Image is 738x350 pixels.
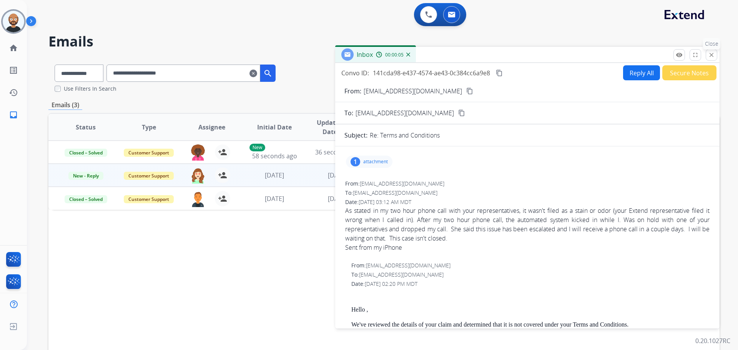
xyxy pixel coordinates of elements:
[360,180,444,187] span: [EMAIL_ADDRESS][DOMAIN_NAME]
[76,123,96,132] span: Status
[265,194,284,203] span: [DATE]
[365,280,417,287] span: [DATE] 02:20 PM MDT
[218,194,227,203] mat-icon: person_add
[373,69,490,77] span: 141cda98-e437-4574-ae43-0c384cc6a9e8
[676,51,683,58] mat-icon: remove_red_eye
[458,109,465,116] mat-icon: content_copy
[341,68,369,78] p: Convo ID:
[252,152,297,160] span: 58 seconds ago
[64,85,116,93] label: Use Filters In Search
[351,157,360,166] div: 1
[359,271,444,278] span: [EMAIL_ADDRESS][DOMAIN_NAME]
[356,108,454,118] span: [EMAIL_ADDRESS][DOMAIN_NAME]
[257,123,292,132] span: Initial Date
[9,88,18,97] mat-icon: history
[65,195,107,203] span: Closed – Solved
[359,198,411,206] span: [DATE] 03:12 AM MDT
[385,52,404,58] span: 00:00:05
[218,148,227,157] mat-icon: person_add
[9,43,18,53] mat-icon: home
[124,172,174,180] span: Customer Support
[190,168,206,184] img: agent-avatar
[344,86,361,96] p: From:
[351,306,710,313] p: Hello ,
[218,171,227,180] mat-icon: person_add
[328,171,347,179] span: [DATE]
[345,180,710,187] div: From:
[124,195,174,203] span: Customer Support
[65,149,107,157] span: Closed – Solved
[344,108,353,118] p: To:
[351,280,710,288] div: Date:
[48,100,82,110] p: Emails (3)
[706,49,717,61] button: Close
[351,321,710,328] p: We've reviewed the details of your claim and determined that it is not covered under your Terms a...
[662,65,716,80] button: Secure Notes
[351,271,710,279] div: To:
[708,51,715,58] mat-icon: close
[68,172,103,180] span: New - Reply
[345,206,710,252] span: As stated in my two hour phone call with your representatives, it wasn't filed as a stain or odor...
[198,123,225,132] span: Assignee
[703,38,720,50] p: Close
[692,51,699,58] mat-icon: fullscreen
[345,189,710,197] div: To:
[364,86,462,96] p: [EMAIL_ADDRESS][DOMAIN_NAME]
[466,88,473,95] mat-icon: content_copy
[496,70,503,76] mat-icon: content_copy
[345,243,710,252] div: Sent from my iPhone
[315,148,360,156] span: 36 seconds ago
[366,262,450,269] span: [EMAIL_ADDRESS][DOMAIN_NAME]
[370,131,440,140] p: Re: Terms and Conditions
[9,66,18,75] mat-icon: list_alt
[344,131,367,140] p: Subject:
[263,69,273,78] mat-icon: search
[3,11,24,32] img: avatar
[328,194,347,203] span: [DATE]
[249,144,265,151] p: New
[48,34,720,49] h2: Emails
[363,159,388,165] p: attachment
[345,198,710,206] div: Date:
[124,149,174,157] span: Customer Support
[353,189,437,196] span: [EMAIL_ADDRESS][DOMAIN_NAME]
[351,262,710,269] div: From:
[695,336,730,345] p: 0.20.1027RC
[190,144,206,161] img: agent-avatar
[9,110,18,119] mat-icon: inbox
[312,118,347,136] span: Updated Date
[623,65,660,80] button: Reply All
[249,69,257,78] mat-icon: clear
[142,123,156,132] span: Type
[265,171,284,179] span: [DATE]
[190,191,206,207] img: agent-avatar
[357,50,373,59] span: Inbox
